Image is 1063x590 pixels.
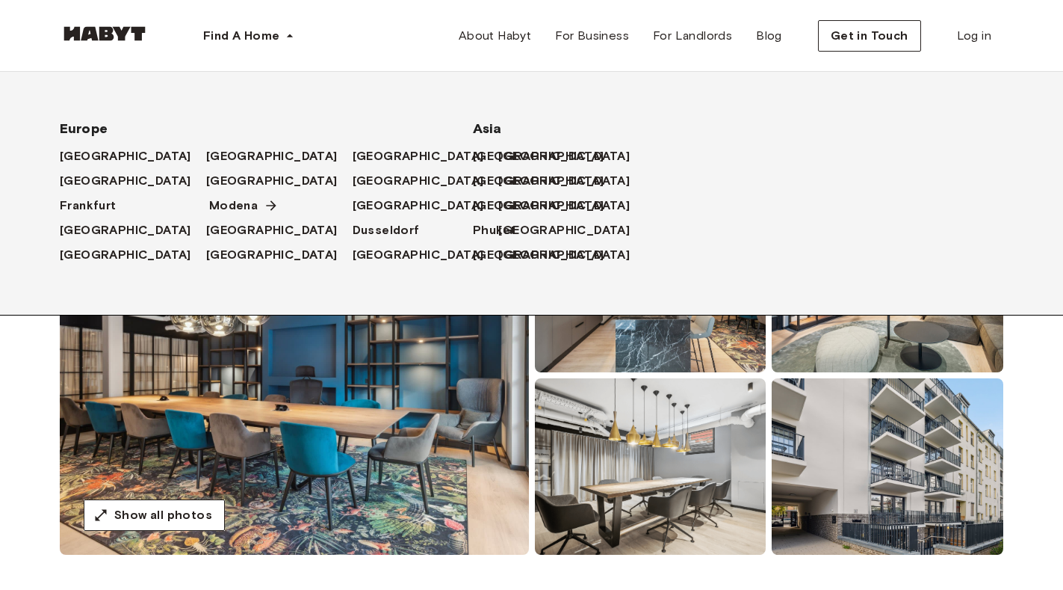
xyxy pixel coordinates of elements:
[459,27,531,45] span: About Habyt
[353,197,484,215] span: [GEOGRAPHIC_DATA]
[641,21,744,51] a: For Landlords
[473,120,590,138] span: Asia
[60,196,529,555] img: room-image
[498,197,645,215] a: [GEOGRAPHIC_DATA]
[60,120,425,138] span: Europe
[203,27,279,45] span: Find A Home
[60,147,191,165] span: [GEOGRAPHIC_DATA]
[191,21,306,51] button: Find A Home
[206,172,353,190] a: [GEOGRAPHIC_DATA]
[473,197,604,215] span: [GEOGRAPHIC_DATA]
[945,21,1003,51] a: Log in
[555,27,629,45] span: For Business
[209,197,273,215] a: Modena
[84,500,225,531] button: Show all photos
[473,147,604,165] span: [GEOGRAPHIC_DATA]
[60,221,191,239] span: [GEOGRAPHIC_DATA]
[447,21,543,51] a: About Habyt
[957,27,991,45] span: Log in
[353,147,484,165] span: [GEOGRAPHIC_DATA]
[498,246,645,264] a: [GEOGRAPHIC_DATA]
[353,221,420,239] span: Dusseldorf
[353,147,499,165] a: [GEOGRAPHIC_DATA]
[60,197,131,215] a: Frankfurt
[473,172,619,190] a: [GEOGRAPHIC_DATA]
[498,147,645,165] a: [GEOGRAPHIC_DATA]
[206,172,338,190] span: [GEOGRAPHIC_DATA]
[206,221,353,239] a: [GEOGRAPHIC_DATA]
[60,221,206,239] a: [GEOGRAPHIC_DATA]
[60,26,149,41] img: Habyt
[353,172,484,190] span: [GEOGRAPHIC_DATA]
[498,221,645,239] a: [GEOGRAPHIC_DATA]
[206,147,353,165] a: [GEOGRAPHIC_DATA]
[206,246,353,264] a: [GEOGRAPHIC_DATA]
[653,27,732,45] span: For Landlords
[473,221,530,239] a: Phuket
[60,197,117,215] span: Frankfurt
[473,197,619,215] a: [GEOGRAPHIC_DATA]
[60,246,206,264] a: [GEOGRAPHIC_DATA]
[353,246,499,264] a: [GEOGRAPHIC_DATA]
[60,147,206,165] a: [GEOGRAPHIC_DATA]
[353,221,435,239] a: Dusseldorf
[756,27,782,45] span: Blog
[209,197,258,215] span: Modena
[772,378,1003,555] img: room-image
[473,172,604,190] span: [GEOGRAPHIC_DATA]
[60,246,191,264] span: [GEOGRAPHIC_DATA]
[473,246,604,264] span: [GEOGRAPHIC_DATA]
[818,20,921,52] button: Get in Touch
[535,378,766,555] img: room-image
[206,246,338,264] span: [GEOGRAPHIC_DATA]
[498,221,630,239] span: [GEOGRAPHIC_DATA]
[473,221,515,239] span: Phuket
[114,506,212,524] span: Show all photos
[473,147,619,165] a: [GEOGRAPHIC_DATA]
[744,21,794,51] a: Blog
[353,172,499,190] a: [GEOGRAPHIC_DATA]
[60,172,206,190] a: [GEOGRAPHIC_DATA]
[206,221,338,239] span: [GEOGRAPHIC_DATA]
[831,27,908,45] span: Get in Touch
[353,246,484,264] span: [GEOGRAPHIC_DATA]
[543,21,641,51] a: For Business
[60,172,191,190] span: [GEOGRAPHIC_DATA]
[206,147,338,165] span: [GEOGRAPHIC_DATA]
[498,172,645,190] a: [GEOGRAPHIC_DATA]
[353,197,499,215] a: [GEOGRAPHIC_DATA]
[473,246,619,264] a: [GEOGRAPHIC_DATA]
